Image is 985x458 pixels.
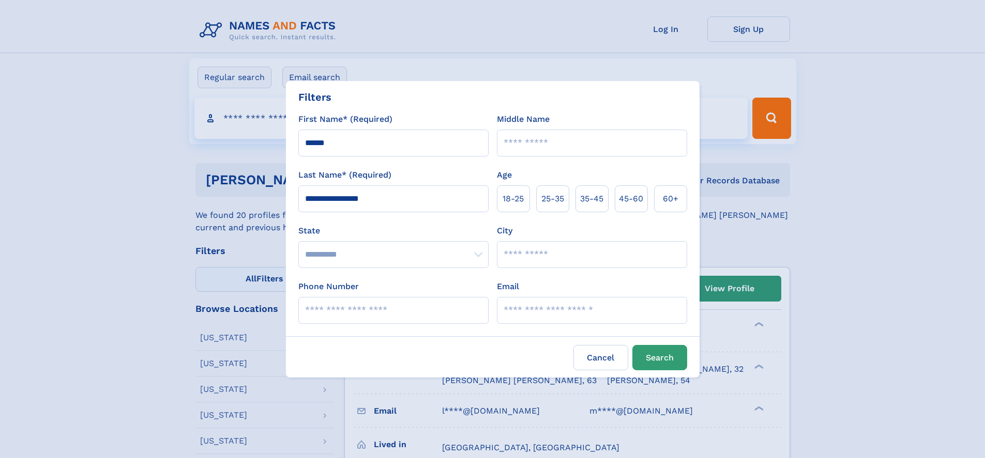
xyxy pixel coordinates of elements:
[663,193,678,205] span: 60+
[298,169,391,181] label: Last Name* (Required)
[573,345,628,370] label: Cancel
[619,193,643,205] span: 45‑60
[298,280,359,293] label: Phone Number
[503,193,524,205] span: 18‑25
[497,280,519,293] label: Email
[497,113,550,125] label: Middle Name
[298,113,392,125] label: First Name* (Required)
[497,225,512,237] label: City
[580,193,603,205] span: 35‑45
[298,225,489,237] label: State
[298,89,331,105] div: Filters
[497,169,512,181] label: Age
[632,345,687,370] button: Search
[541,193,564,205] span: 25‑35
